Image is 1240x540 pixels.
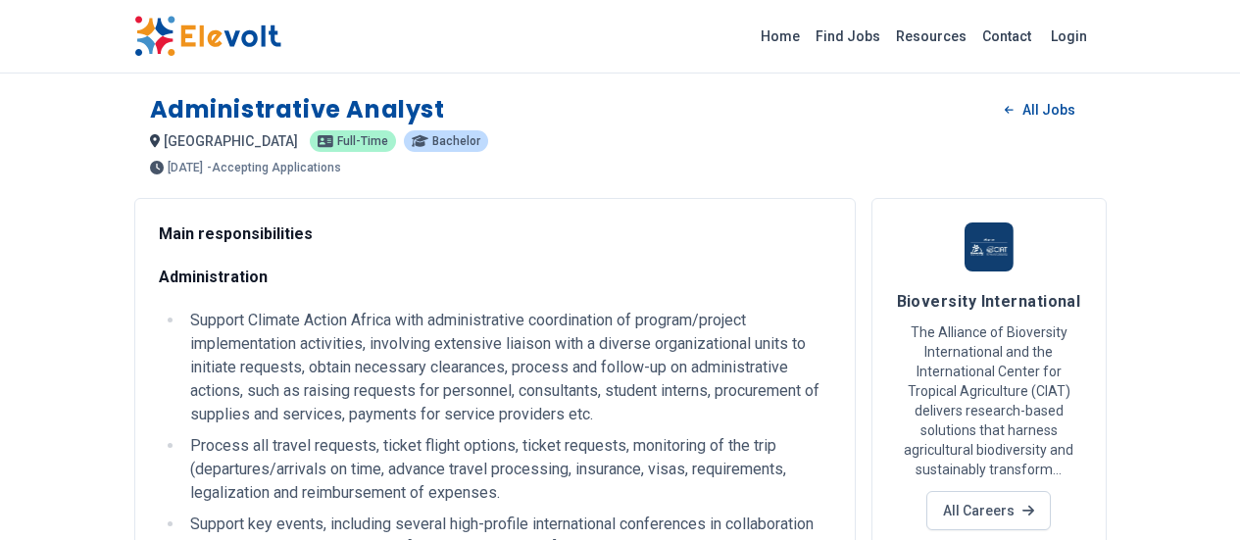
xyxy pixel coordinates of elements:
[926,491,1051,530] a: All Careers
[753,21,808,52] a: Home
[337,135,388,147] span: Full-time
[150,94,445,125] h1: Administrative Analyst
[207,162,341,173] p: - Accepting Applications
[888,21,974,52] a: Resources
[965,222,1014,271] img: Bioversity International
[1039,17,1099,56] a: Login
[432,135,480,147] span: Bachelor
[184,434,831,505] li: Process all travel requests, ticket flight options, ticket requests, monitoring of the trip (depa...
[897,292,1081,311] span: Bioversity International
[896,322,1082,479] p: The Alliance of Bioversity International and the International Center for Tropical Agriculture (C...
[168,162,203,173] span: [DATE]
[974,21,1039,52] a: Contact
[159,268,268,286] strong: Administration
[164,133,298,149] span: [GEOGRAPHIC_DATA]
[159,224,313,243] strong: Main responsibilities
[989,95,1090,124] a: All Jobs
[184,309,831,426] li: Support Climate Action Africa with administrative coordination of program/project implementation ...
[134,16,281,57] img: Elevolt
[808,21,888,52] a: Find Jobs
